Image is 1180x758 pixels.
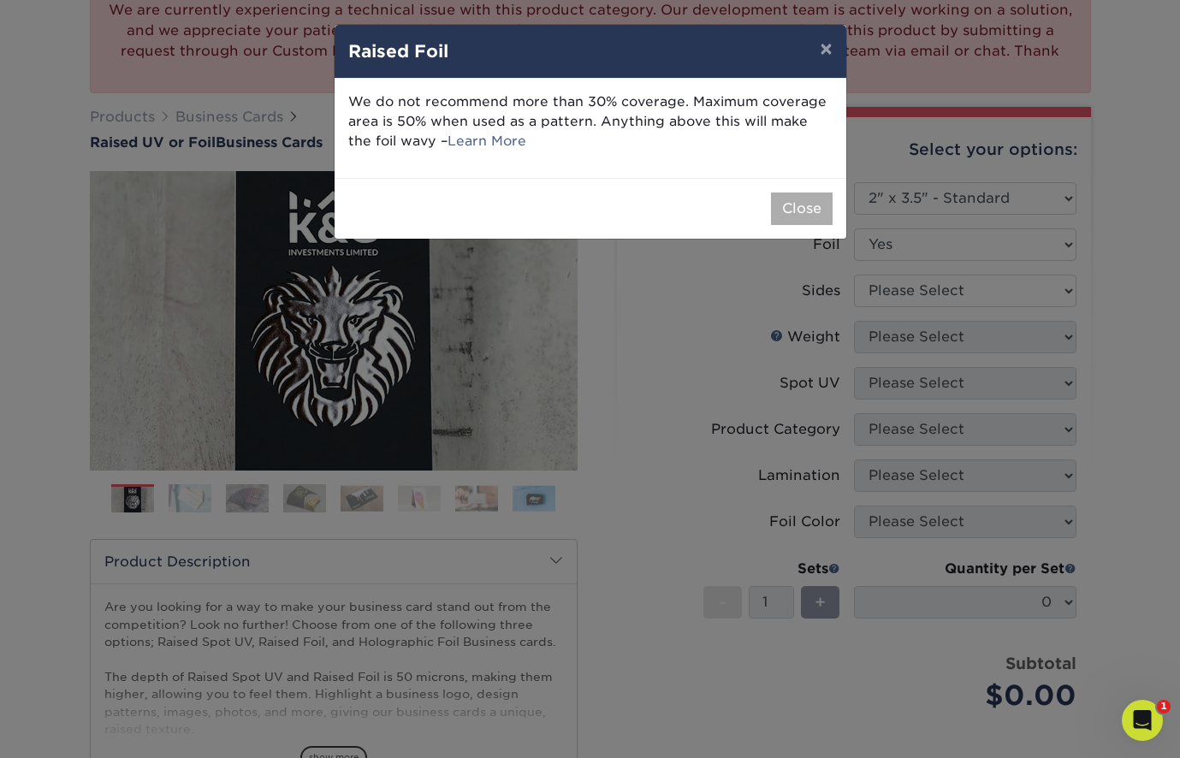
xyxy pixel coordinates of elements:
button: Close [771,192,833,225]
iframe: Intercom live chat [1122,700,1163,741]
h4: Raised Foil [348,38,833,64]
button: × [806,25,845,73]
span: 1 [1157,700,1171,714]
p: We do not recommend more than 30% coverage. Maximum coverage area is 50% when used as a pattern. ... [348,92,833,151]
a: Learn More [448,133,526,149]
